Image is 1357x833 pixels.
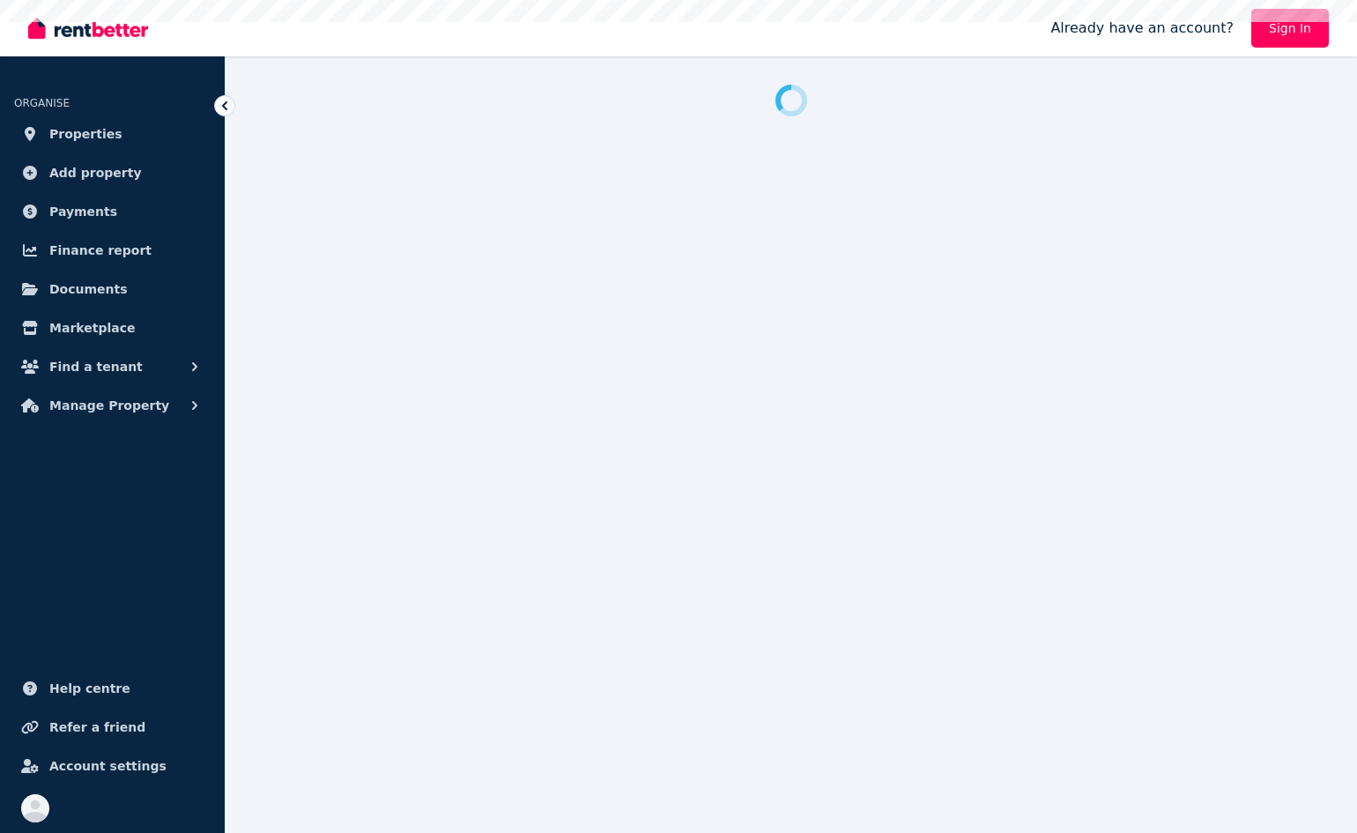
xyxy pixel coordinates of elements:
[49,279,128,300] span: Documents
[14,748,211,784] a: Account settings
[1251,9,1329,48] a: Sign In
[14,671,211,706] a: Help centre
[49,755,167,777] span: Account settings
[49,201,117,222] span: Payments
[14,710,211,745] a: Refer a friend
[14,271,211,307] a: Documents
[14,310,211,346] a: Marketplace
[14,116,211,152] a: Properties
[49,717,145,738] span: Refer a friend
[14,388,211,423] button: Manage Property
[1050,18,1234,39] span: Already have an account?
[14,97,70,109] span: ORGANISE
[49,356,143,377] span: Find a tenant
[49,678,130,699] span: Help centre
[14,349,211,384] button: Find a tenant
[14,194,211,229] a: Payments
[28,15,148,41] img: RentBetter
[14,233,211,268] a: Finance report
[14,155,211,190] a: Add property
[49,395,169,416] span: Manage Property
[49,123,122,145] span: Properties
[49,162,142,183] span: Add property
[49,240,152,261] span: Finance report
[49,317,135,338] span: Marketplace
